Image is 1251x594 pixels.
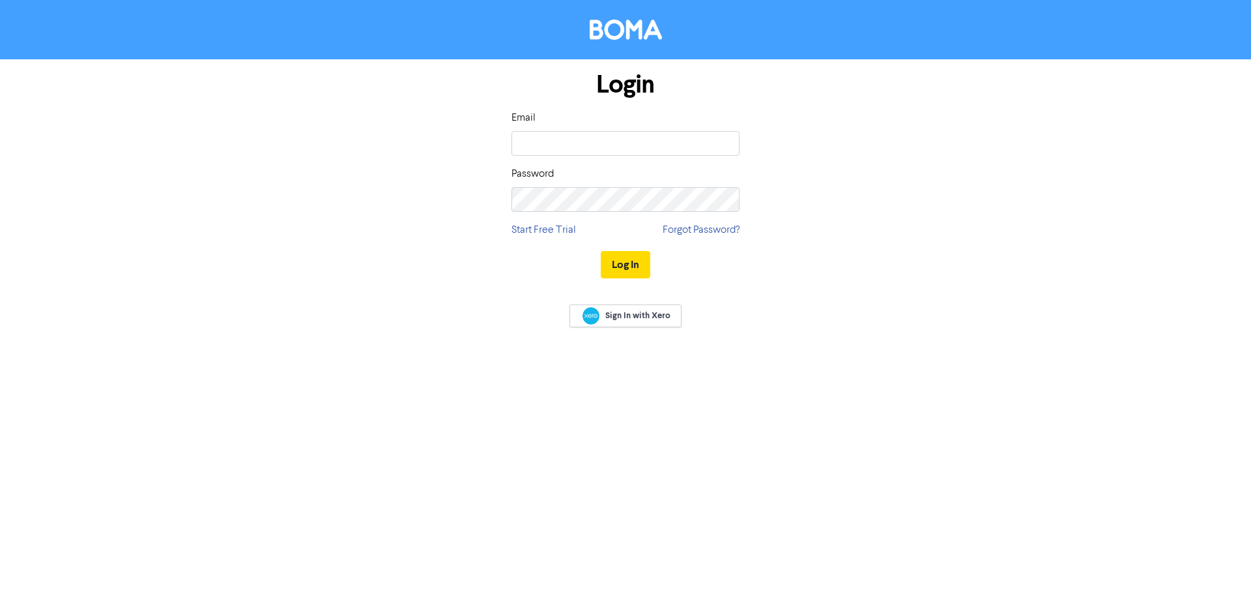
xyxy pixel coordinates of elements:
iframe: Chat Widget [1186,531,1251,594]
a: Start Free Trial [511,222,576,238]
a: Sign In with Xero [569,304,682,327]
span: Sign In with Xero [605,310,670,321]
h1: Login [511,70,740,100]
img: BOMA Logo [590,20,662,40]
button: Log In [601,251,650,278]
a: Forgot Password? [663,222,740,238]
img: Xero logo [582,307,599,325]
label: Password [511,166,554,182]
label: Email [511,110,536,126]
